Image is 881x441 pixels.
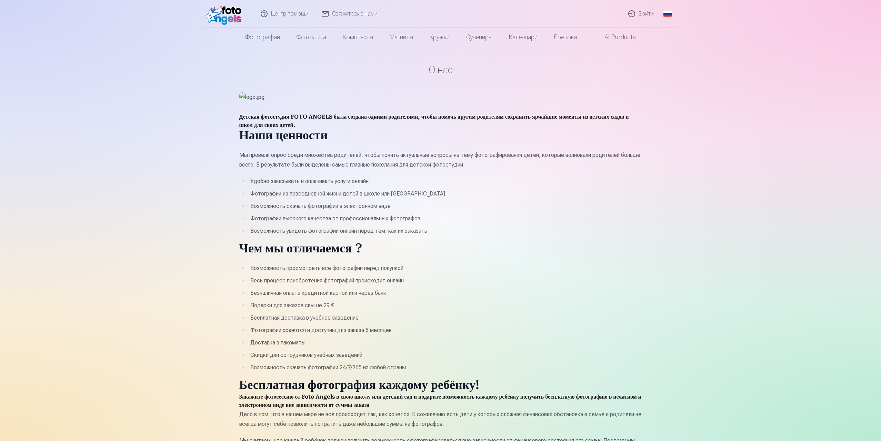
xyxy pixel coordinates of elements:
[248,301,642,310] li: Подарки для заказов свыше 29 €
[248,226,642,236] li: Возможность увидеть фотографии онлайн перед тем, как их заказать
[248,214,642,223] li: Фотографии высокого качества от профессиональных фотографов
[248,325,642,335] li: Фотографии хранятся и доступны для заказа 6 месяцев
[239,130,642,143] h1: Наши ценности
[239,92,642,102] img: logo.jpg
[237,28,288,47] a: Фотографии
[248,263,642,273] li: Возможность просмотреть все фотографии перед покупкой
[501,28,546,47] a: Календари
[381,28,421,47] a: Магниты
[239,113,642,130] h4: Детская фотостудия FOTO ANGELS была создана одними родителями, чтобы помочь другим родителям сохр...
[334,28,381,47] a: Комплекты
[239,393,642,410] h4: Закажите фотосессию от Foto Angels в свою школу или детский сад и подарите возможность каждому ре...
[248,276,642,285] li: Весь процесс приобретения фотографий происходит онлайн
[458,28,501,47] a: Сувениры
[288,28,334,47] a: Фотокнига
[421,28,458,47] a: Кружки
[239,243,642,257] h1: Чем мы отличаемся ?
[248,288,642,298] li: Безналичная оплата кредитной картой или через банк
[239,410,642,429] p: Дело в том, что в нашем мире не все происходит так, как хочется. К сожалению есть дети у которых ...
[248,313,642,323] li: Бесплатная доставка в учебное заведение
[248,189,642,199] li: Фотографии из повседневной жизни детей в школе или [GEOGRAPHIC_DATA]
[206,3,245,25] img: /fa1
[248,177,642,186] li: Удобно заказывать и оплачивать услуги онлайн
[239,150,642,170] p: Мы провели опрос среди множества родителей, чтобы понять актуальные вопросы на тему фотографирова...
[239,63,642,76] h1: О нас
[248,350,642,360] li: Скидки для сотрудников учебных заведений
[248,363,642,372] li: Возможность скачать фотографии 24/7/365 из любой страны
[585,28,644,47] a: All products
[546,28,585,47] a: Брелоки
[239,379,642,393] h1: Бесплатная фотография каждому ребёнку!
[248,338,642,348] li: Доставка в пакоматы
[248,201,642,211] li: Возможность скачать фотографии в электронном виде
